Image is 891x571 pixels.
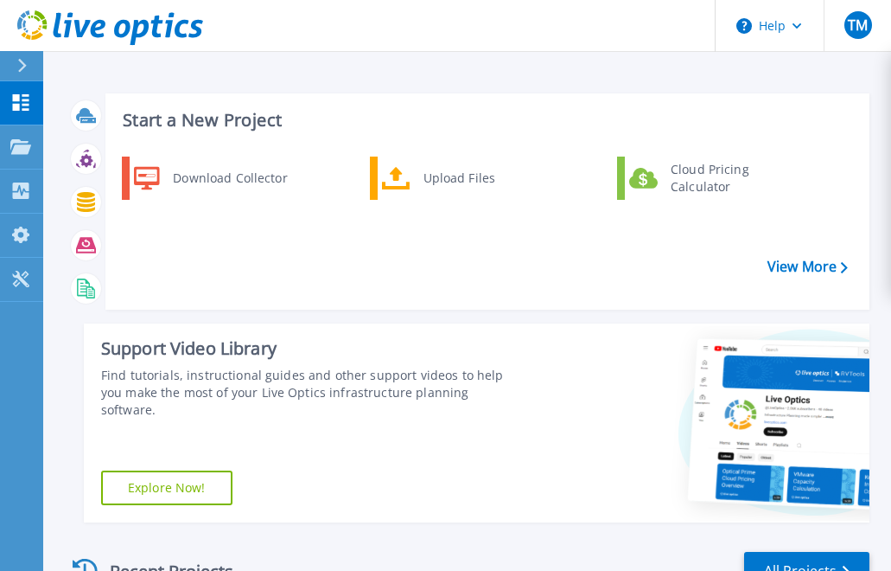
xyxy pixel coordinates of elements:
[101,471,232,505] a: Explore Now!
[415,161,543,196] div: Upload Files
[101,367,506,419] div: Find tutorials, instructional guides and other support videos to help you make the most of your L...
[123,111,847,130] h3: Start a New Project
[101,337,506,360] div: Support Video Library
[122,157,299,200] a: Download Collector
[370,157,547,200] a: Upload Files
[767,259,848,275] a: View More
[848,18,868,32] span: TM
[164,161,295,196] div: Download Collector
[617,157,794,200] a: Cloud Pricing Calculator
[662,161,790,196] div: Cloud Pricing Calculator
